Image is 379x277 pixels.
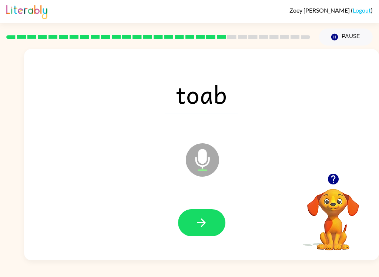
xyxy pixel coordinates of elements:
span: Zoey [PERSON_NAME] [289,7,351,14]
button: Pause [319,29,373,46]
span: toab [165,75,238,113]
img: Literably [6,3,47,19]
video: Your browser must support playing .mp4 files to use Literably. Please try using another browser. [296,177,370,251]
a: Logout [353,7,371,14]
div: ( ) [289,7,373,14]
